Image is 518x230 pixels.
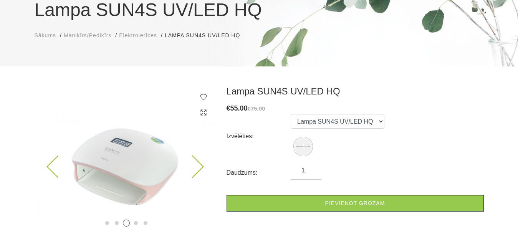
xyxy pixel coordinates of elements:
button: 5 of 5 [144,221,147,225]
span: € [227,104,230,112]
h3: Lampa SUN4S UV/LED HQ [227,86,484,97]
span: 55.00 [230,104,248,112]
span: Sākums [35,32,56,38]
s: €75.00 [248,105,265,112]
button: 1 of 5 [105,221,109,225]
a: Sākums [35,31,56,40]
li: Lampa SUN4S UV/LED HQ [165,31,248,40]
button: 2 of 5 [115,221,119,225]
span: Manikīrs/Pedikīrs [64,32,111,38]
span: Elektroierīces [119,32,157,38]
div: Izvēlēties: [227,130,291,142]
div: Daudzums: [227,167,291,179]
a: Pievienot grozam [227,195,484,212]
button: 3 of 5 [123,220,130,227]
img: Lampa SUN4S UV/LED HQ [295,138,312,155]
button: 4 of 5 [134,221,138,225]
a: Elektroierīces [119,31,157,40]
a: Manikīrs/Pedikīrs [64,31,111,40]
